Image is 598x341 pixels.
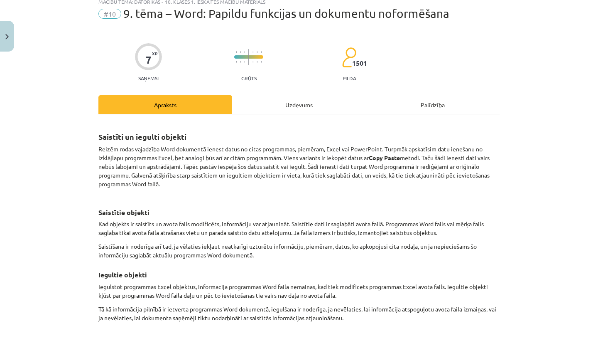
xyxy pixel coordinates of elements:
[146,54,152,66] div: 7
[261,61,262,63] img: icon-short-line-57e1e144782c952c97e751825c79c345078a6d821885a25fce030b3d8c18986b.svg
[98,305,500,331] p: Tā kā informācija pilnībā ir ietverta programmas Word dokumentā, iegulšana ir noderīga, ja nevēla...
[244,61,245,63] img: icon-short-line-57e1e144782c952c97e751825c79c345078a6d821885a25fce030b3d8c18986b.svg
[342,47,356,68] img: students-c634bb4e5e11cddfef0936a35e636f08e4e9abd3cc4e673bd6f9a4125e45ecb1.svg
[98,208,149,217] strong: Saistītie objekti
[135,75,162,81] p: Saņemsi
[240,61,241,63] img: icon-short-line-57e1e144782c952c97e751825c79c345078a6d821885a25fce030b3d8c18986b.svg
[241,75,257,81] p: Grūts
[123,7,449,20] span: 9. tēma – Word: Papildu funkcijas un dokumentu noformēšana
[152,51,157,56] span: XP
[343,75,356,81] p: pilda
[366,95,500,114] div: Palīdzība
[98,145,500,197] p: Reizēm rodas vajadzība Word dokumentā ienest datus no citas programmas, piemēram, Excel vai Power...
[369,154,400,161] strong: Copy Paste
[240,51,241,53] img: icon-short-line-57e1e144782c952c97e751825c79c345078a6d821885a25fce030b3d8c18986b.svg
[232,95,366,114] div: Uzdevums
[98,9,121,19] span: #10
[261,51,262,53] img: icon-short-line-57e1e144782c952c97e751825c79c345078a6d821885a25fce030b3d8c18986b.svg
[236,61,237,63] img: icon-short-line-57e1e144782c952c97e751825c79c345078a6d821885a25fce030b3d8c18986b.svg
[257,51,257,53] img: icon-short-line-57e1e144782c952c97e751825c79c345078a6d821885a25fce030b3d8c18986b.svg
[98,242,500,259] p: Saistīšana ir noderīga arī tad, ja vēlaties iekļaut neatkarīgi uzturētu informāciju, piemēram, da...
[236,51,237,53] img: icon-short-line-57e1e144782c952c97e751825c79c345078a6d821885a25fce030b3d8c18986b.svg
[98,220,500,237] p: Kad objekts ir saistīts un avota fails modificēts, informāciju var atjaunināt. Saistītie dati ir ...
[98,282,500,300] p: Iegulstot programmas Excel objektus, informācija programmas Word failā nemainās, kad tiek modific...
[257,61,257,63] img: icon-short-line-57e1e144782c952c97e751825c79c345078a6d821885a25fce030b3d8c18986b.svg
[244,51,245,53] img: icon-short-line-57e1e144782c952c97e751825c79c345078a6d821885a25fce030b3d8c18986b.svg
[248,49,249,65] img: icon-long-line-d9ea69661e0d244f92f715978eff75569469978d946b2353a9bb055b3ed8787d.svg
[5,34,9,40] img: icon-close-lesson-0947bae3869378f0d4975bcd49f059093ad1ed9edebbc8119c70593378902aed.svg
[98,95,232,114] div: Apraksts
[352,59,367,67] span: 1501
[98,270,147,279] strong: Iegultie objekti
[98,132,186,141] strong: Saistīti un iegulti objekti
